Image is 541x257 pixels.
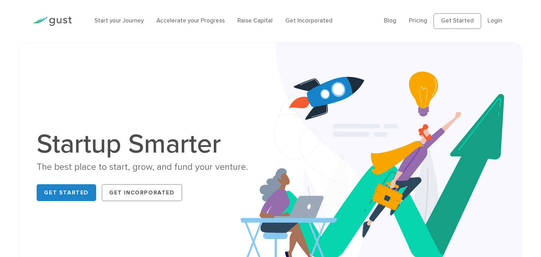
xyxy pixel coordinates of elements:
a: Login [487,17,502,24]
a: Get Started [434,13,481,29]
a: Get Incorporated [285,17,332,24]
a: Get Incorporated [102,184,182,201]
a: Start your Journey [94,17,144,24]
a: Raise Capital [237,17,273,24]
a: Pricing [409,17,427,24]
a: Accelerate your Progress [156,17,225,24]
a: Get Started [37,184,96,201]
a: Blog [384,17,396,24]
img: Gust Logo [32,17,72,26]
h1: Startup Smarter [37,131,265,158]
div: The best place to start, grow, and fund your venture. [37,161,265,173]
